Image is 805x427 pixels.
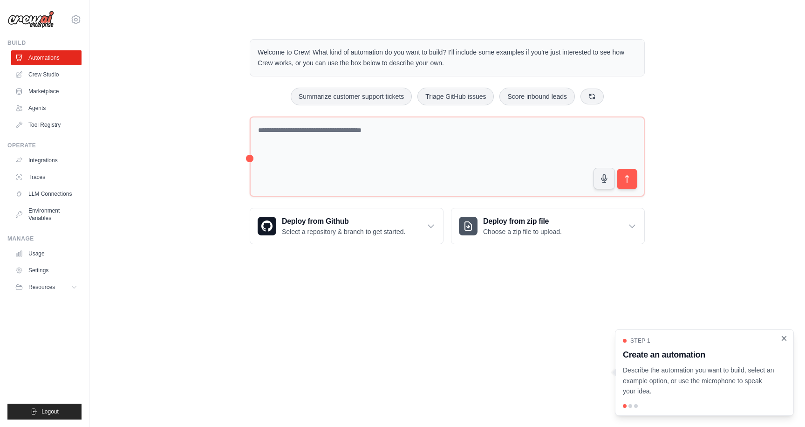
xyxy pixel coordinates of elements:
[7,39,82,47] div: Build
[282,227,405,236] p: Select a repository & branch to get started.
[282,216,405,227] h3: Deploy from Github
[417,88,494,105] button: Triage GitHub issues
[258,47,637,69] p: Welcome to Crew! What kind of automation do you want to build? I'll include some examples if you'...
[11,280,82,295] button: Resources
[28,283,55,291] span: Resources
[11,246,82,261] a: Usage
[11,67,82,82] a: Crew Studio
[623,365,775,397] p: Describe the automation you want to build, select an example option, or use the microphone to spe...
[623,348,775,361] h3: Create an automation
[11,153,82,168] a: Integrations
[11,186,82,201] a: LLM Connections
[11,170,82,185] a: Traces
[11,101,82,116] a: Agents
[483,216,562,227] h3: Deploy from zip file
[7,404,82,420] button: Logout
[11,50,82,65] a: Automations
[7,142,82,149] div: Operate
[499,88,575,105] button: Score inbound leads
[11,263,82,278] a: Settings
[758,382,805,427] iframe: Chat Widget
[630,337,650,344] span: Step 1
[7,11,54,28] img: Logo
[11,203,82,226] a: Environment Variables
[483,227,562,236] p: Choose a zip file to upload.
[7,235,82,242] div: Manage
[780,335,788,342] button: Close walkthrough
[11,84,82,99] a: Marketplace
[11,117,82,132] a: Tool Registry
[291,88,412,105] button: Summarize customer support tickets
[41,408,59,415] span: Logout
